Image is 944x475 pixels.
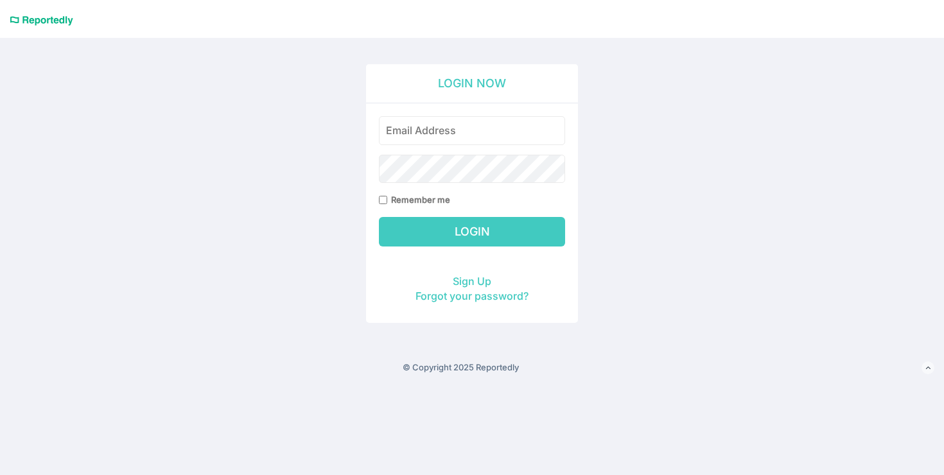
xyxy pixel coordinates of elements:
[453,275,491,288] a: Sign Up
[10,10,74,31] a: Reportedly
[379,217,565,246] input: Login
[366,64,578,103] h2: Login Now
[391,194,450,206] label: Remember me
[415,289,529,302] a: Forgot your password?
[379,116,565,145] input: Email Address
